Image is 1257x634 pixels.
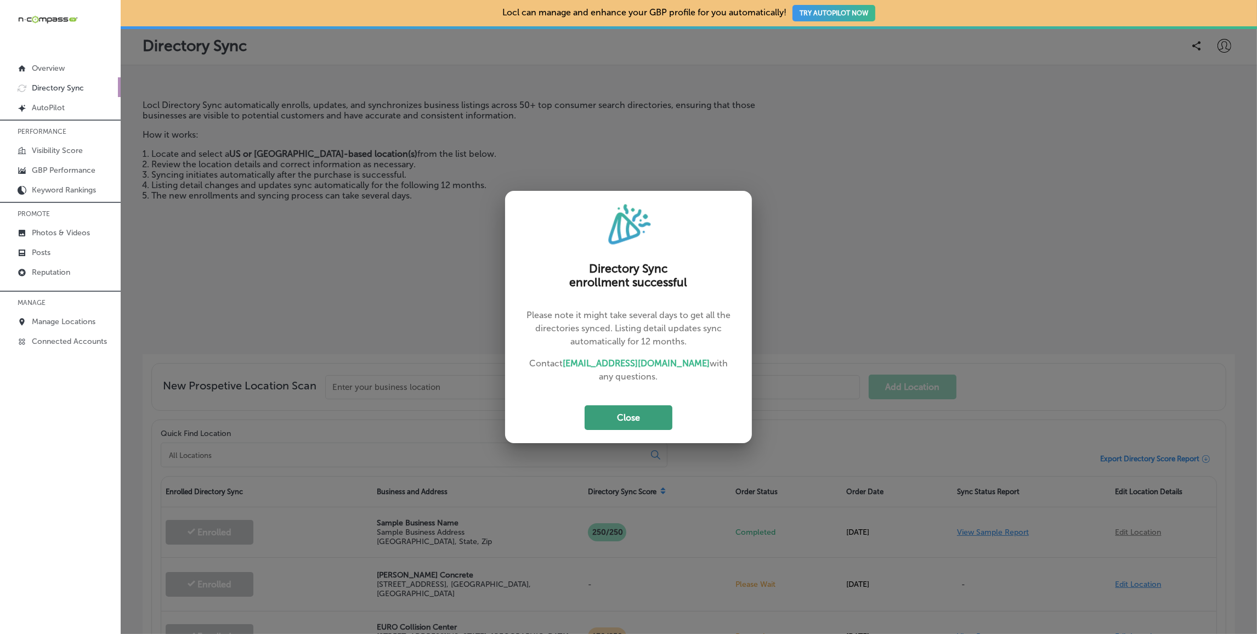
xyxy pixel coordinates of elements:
[792,5,875,21] button: TRY AUTOPILOT NOW
[32,103,65,112] p: AutoPilot
[32,317,95,326] p: Manage Locations
[32,337,107,346] p: Connected Accounts
[32,64,65,73] p: Overview
[32,166,95,175] p: GBP Performance
[32,268,70,277] p: Reputation
[585,405,672,430] button: Close
[32,146,83,155] p: Visibility Score
[32,83,84,93] p: Directory Sync
[18,14,78,25] img: 660ab0bf-5cc7-4cb8-ba1c-48b5ae0f18e60NCTV_CLogo_TV_Black_-500x88.png
[32,248,50,257] p: Posts
[604,200,653,249] img: fPwAAAABJRU5ErkJggg==
[32,228,90,237] p: Photos & Videos
[523,357,734,383] p: Contact with any questions.
[32,185,96,195] p: Keyword Rankings
[523,309,734,348] p: Please note it might take several days to get all the directories synced. Listing detail updates ...
[563,358,710,369] a: [EMAIL_ADDRESS][DOMAIN_NAME]
[560,262,697,289] h2: Directory Sync enrollment successful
